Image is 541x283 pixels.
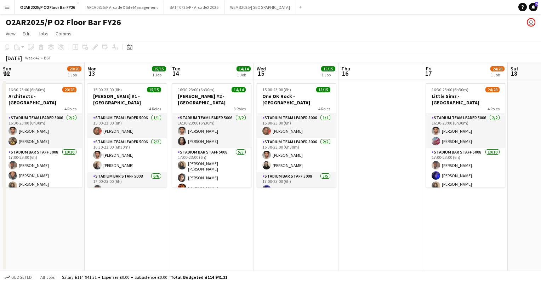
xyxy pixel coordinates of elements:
[6,30,16,37] span: View
[152,72,166,77] div: 1 Job
[224,0,296,14] button: WEMB2025/[GEOGRAPHIC_DATA]
[3,114,82,148] app-card-role: Stadium Team Leader 50062/216:30-23:00 (6h30m)[PERSON_NAME][PERSON_NAME]
[93,87,122,92] span: 15:00-23:00 (8h)
[262,87,291,92] span: 15:00-23:00 (8h)
[257,138,336,172] app-card-role: Stadium Team Leader 50062/216:30-23:00 (6h30m)[PERSON_NAME][PERSON_NAME]
[20,29,34,38] a: Edit
[321,66,335,71] span: 15/15
[86,69,97,77] span: 13
[3,29,18,38] a: View
[509,69,518,77] span: 18
[3,148,82,267] app-card-role: Stadium Bar Staff 500810/1017:00-23:00 (6h)[PERSON_NAME][PERSON_NAME][PERSON_NAME] [PERSON_NAME]
[62,275,227,280] div: Salary £114 941.31 + Expenses £0.00 + Subsistence £0.00 =
[237,72,250,77] div: 1 Job
[490,66,505,71] span: 24/28
[341,65,350,72] span: Thu
[87,83,167,187] app-job-card: 15:00-23:00 (8h)15/15[PERSON_NAME] #1 - [GEOGRAPHIC_DATA]4 RolesStadium Team Leader 50061/115:00-...
[87,114,167,138] app-card-role: Stadium Team Leader 50061/115:00-23:00 (8h)[PERSON_NAME]
[485,87,500,92] span: 24/28
[511,65,518,72] span: Sat
[535,2,538,6] span: 9
[232,87,246,92] span: 14/14
[68,72,81,77] div: 1 Job
[2,69,11,77] span: 12
[3,83,82,187] app-job-card: 16:30-23:00 (6h30m)20/28Architects - [GEOGRAPHIC_DATA]4 RolesStadium Team Leader 50062/216:30-23:...
[172,65,180,72] span: Tue
[87,172,167,248] app-card-role: Stadium Bar Staff 50086/617:00-23:00 (6h)[PERSON_NAME]
[171,69,180,77] span: 14
[426,83,505,187] app-job-card: 16:30-23:00 (6h30m)24/28Little Simz - [GEOGRAPHIC_DATA]4 RolesStadium Team Leader 50062/216:30-23...
[256,69,266,77] span: 15
[6,17,121,28] h1: O2AR2025/P O2 Floor Bar FY26
[432,87,468,92] span: 16:30-23:00 (6h30m)
[8,87,45,92] span: 16:30-23:00 (6h30m)
[257,65,266,72] span: Wed
[67,66,81,71] span: 20/28
[257,83,336,187] app-job-card: 15:00-23:00 (8h)15/15One OK Rock - [GEOGRAPHIC_DATA]4 RolesStadium Team Leader 50061/115:00-23:00...
[172,114,251,148] app-card-role: Stadium Team Leader 50062/216:30-23:00 (6h30m)[PERSON_NAME][PERSON_NAME]
[4,273,33,281] button: Budgeted
[257,114,336,138] app-card-role: Stadium Team Leader 50061/115:00-23:00 (8h)[PERSON_NAME]
[527,18,535,27] app-user-avatar: Callum Rhodes
[3,65,11,72] span: Sun
[426,148,505,267] app-card-role: Stadium Bar Staff 500810/1017:00-23:00 (6h)[PERSON_NAME][PERSON_NAME][PERSON_NAME] [PERSON_NAME]
[321,72,335,77] div: 1 Job
[15,0,81,14] button: O2AR2025/P O2 Floor Bar FY26
[172,83,251,187] app-job-card: 16:30-23:00 (6h30m)14/14[PERSON_NAME] #2 - [GEOGRAPHIC_DATA]3 RolesStadium Team Leader 50062/216:...
[316,87,330,92] span: 15/15
[491,72,504,77] div: 1 Job
[56,30,72,37] span: Comms
[152,66,166,71] span: 15/15
[44,55,51,60] div: BST
[164,0,224,14] button: BATT0725/P - ArcadeX 2025
[35,29,51,38] a: Jobs
[3,93,82,106] h3: Architects - [GEOGRAPHIC_DATA]
[488,106,500,111] span: 4 Roles
[426,65,432,72] span: Fri
[529,3,537,11] a: 9
[62,87,76,92] span: 20/28
[172,93,251,106] h3: [PERSON_NAME] #2 - [GEOGRAPHIC_DATA]
[53,29,74,38] a: Comms
[23,30,31,37] span: Edit
[257,172,336,239] app-card-role: Stadium Bar Staff 50085/517:00-23:00 (6h)[PERSON_NAME]
[87,138,167,172] app-card-role: Stadium Team Leader 50062/216:30-23:00 (6h30m)[PERSON_NAME][PERSON_NAME]
[39,275,56,280] span: All jobs
[425,69,432,77] span: 17
[87,65,97,72] span: Mon
[87,93,167,106] h3: [PERSON_NAME] #1 - [GEOGRAPHIC_DATA]
[340,69,350,77] span: 16
[171,275,227,280] span: Total Budgeted £114 941.31
[11,275,32,280] span: Budgeted
[23,55,41,60] span: Week 42
[234,106,246,111] span: 3 Roles
[426,93,505,106] h3: Little Simz - [GEOGRAPHIC_DATA]
[178,87,215,92] span: 16:30-23:00 (6h30m)
[81,0,164,14] button: ARCA0825/P Arcade X Site Management
[64,106,76,111] span: 4 Roles
[237,66,251,71] span: 14/14
[318,106,330,111] span: 4 Roles
[172,148,251,215] app-card-role: Stadium Bar Staff 50085/517:00-23:00 (6h)[PERSON_NAME] [PERSON_NAME][PERSON_NAME][PERSON_NAME]
[257,93,336,106] h3: One OK Rock - [GEOGRAPHIC_DATA]
[149,106,161,111] span: 4 Roles
[426,114,505,148] app-card-role: Stadium Team Leader 50062/216:30-23:00 (6h30m)[PERSON_NAME][PERSON_NAME]
[147,87,161,92] span: 15/15
[38,30,49,37] span: Jobs
[6,54,22,62] div: [DATE]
